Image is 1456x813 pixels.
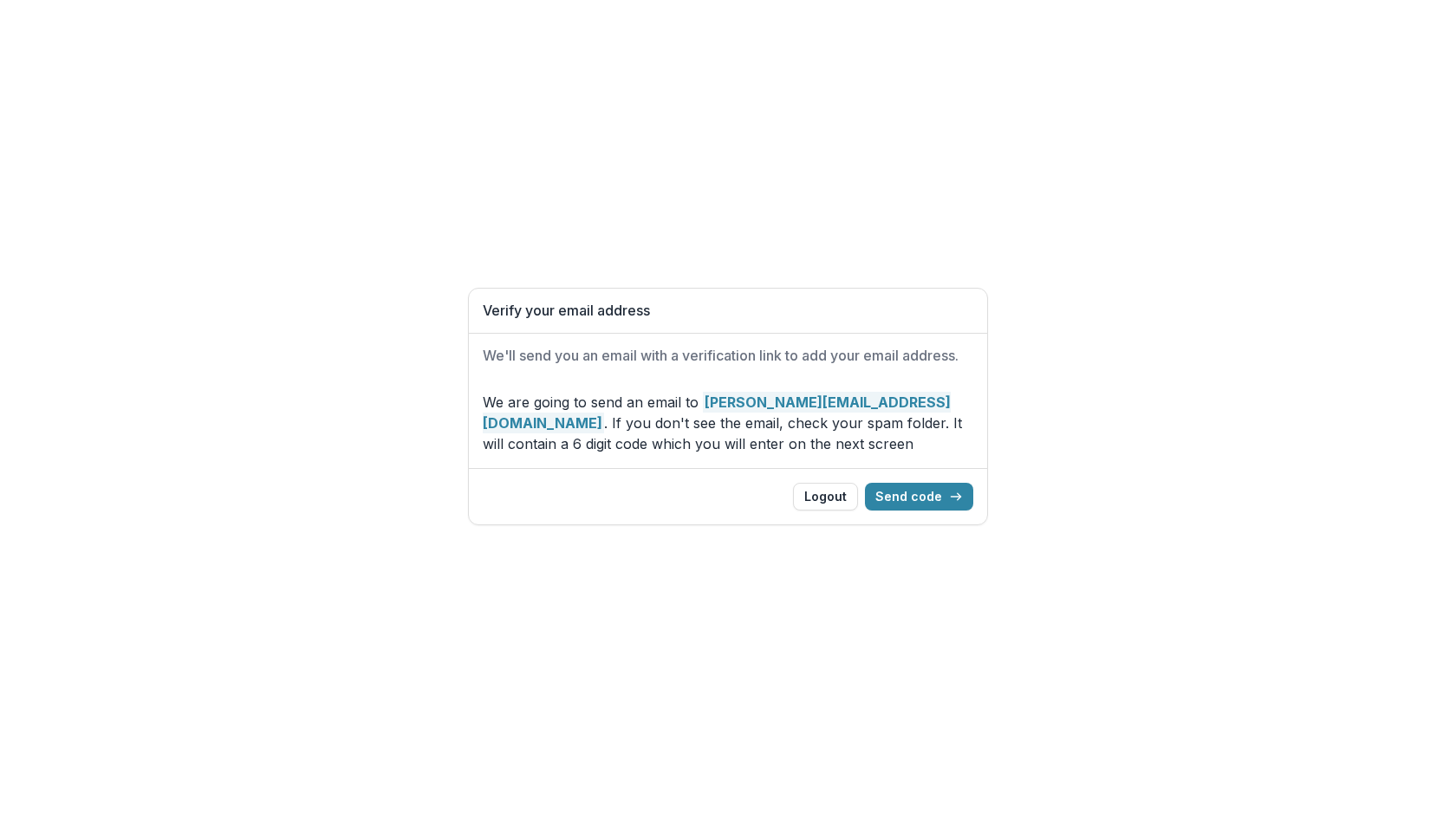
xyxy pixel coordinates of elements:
h2: We'll send you an email with a verification link to add your email address. [483,348,973,364]
strong: [PERSON_NAME][EMAIL_ADDRESS][DOMAIN_NAME] [483,392,951,433]
p: We are going to send an email to . If you don't see the email, check your spam folder. It will co... [483,392,973,454]
button: Send code [865,483,973,511]
button: Logout [793,483,858,511]
h1: Verify your email address [483,302,973,319]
